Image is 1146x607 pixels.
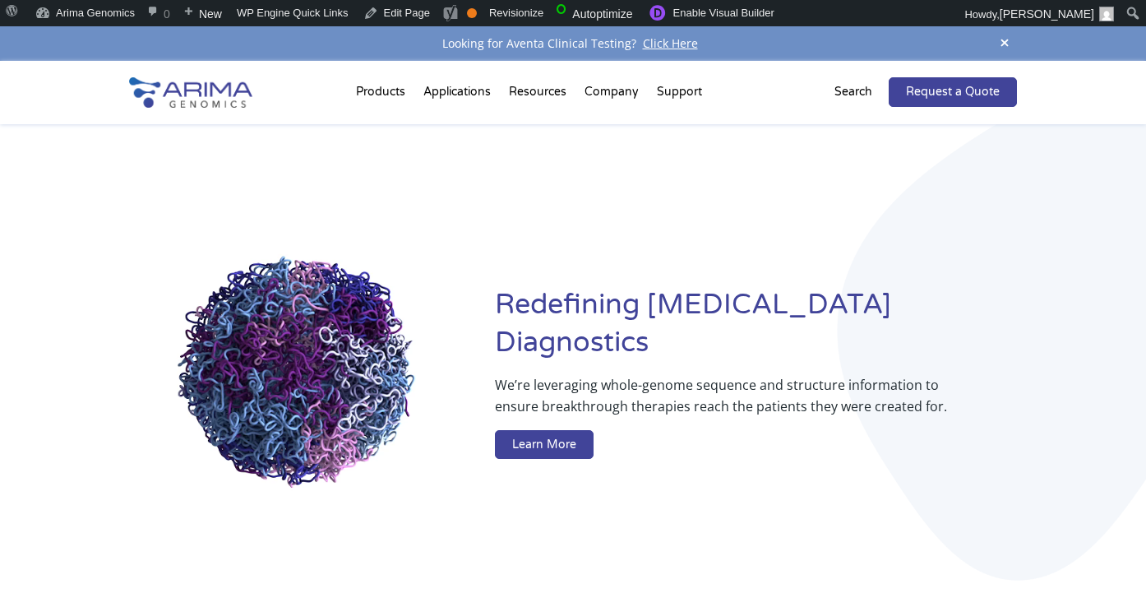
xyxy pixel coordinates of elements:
[889,77,1017,107] a: Request a Quote
[495,430,594,460] a: Learn More
[495,286,1017,374] h1: Redefining [MEDICAL_DATA] Diagnostics
[834,81,872,103] p: Search
[1000,7,1094,21] span: [PERSON_NAME]
[636,35,705,51] a: Click Here
[129,33,1017,54] div: Looking for Aventa Clinical Testing?
[129,77,252,108] img: Arima-Genomics-logo
[495,374,951,430] p: We’re leveraging whole-genome sequence and structure information to ensure breakthrough therapies...
[467,8,477,18] div: OK
[1064,528,1146,607] iframe: Chat Widget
